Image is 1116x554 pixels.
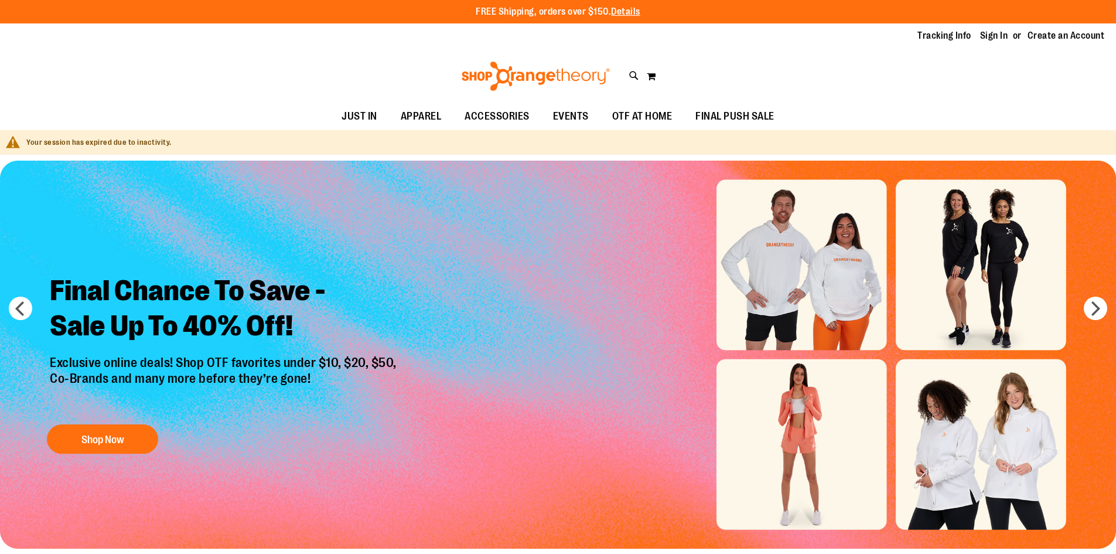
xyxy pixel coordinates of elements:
[612,103,673,130] span: OTF AT HOME
[401,103,442,130] span: APPAREL
[41,264,408,460] a: Final Chance To Save -Sale Up To 40% Off! Exclusive online deals! Shop OTF favorites under $10, $...
[600,103,684,130] a: OTF AT HOME
[695,103,774,130] span: FINAL PUSH SALE
[1028,29,1105,42] a: Create an Account
[453,103,541,130] a: ACCESSORIES
[460,62,612,91] img: Shop Orangetheory
[26,137,1104,148] div: Your session has expired due to inactivity.
[476,5,640,19] p: FREE Shipping, orders over $150.
[389,103,453,130] a: APPAREL
[611,6,640,17] a: Details
[553,103,589,130] span: EVENTS
[41,355,408,413] p: Exclusive online deals! Shop OTF favorites under $10, $20, $50, Co-Brands and many more before th...
[330,103,389,130] a: JUST IN
[41,264,408,355] h2: Final Chance To Save - Sale Up To 40% Off!
[47,424,158,454] button: Shop Now
[465,103,530,130] span: ACCESSORIES
[917,29,971,42] a: Tracking Info
[1084,297,1107,320] button: next
[541,103,600,130] a: EVENTS
[684,103,786,130] a: FINAL PUSH SALE
[342,103,377,130] span: JUST IN
[980,29,1008,42] a: Sign In
[9,297,32,320] button: prev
